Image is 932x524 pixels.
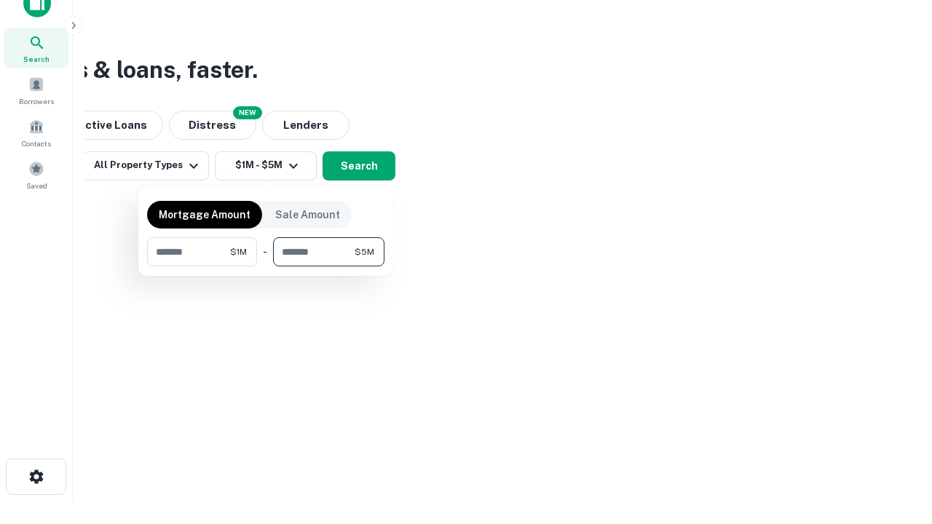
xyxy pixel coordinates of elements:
[859,408,932,477] iframe: Chat Widget
[230,245,247,258] span: $1M
[159,207,250,223] p: Mortgage Amount
[355,245,374,258] span: $5M
[275,207,340,223] p: Sale Amount
[263,237,267,266] div: -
